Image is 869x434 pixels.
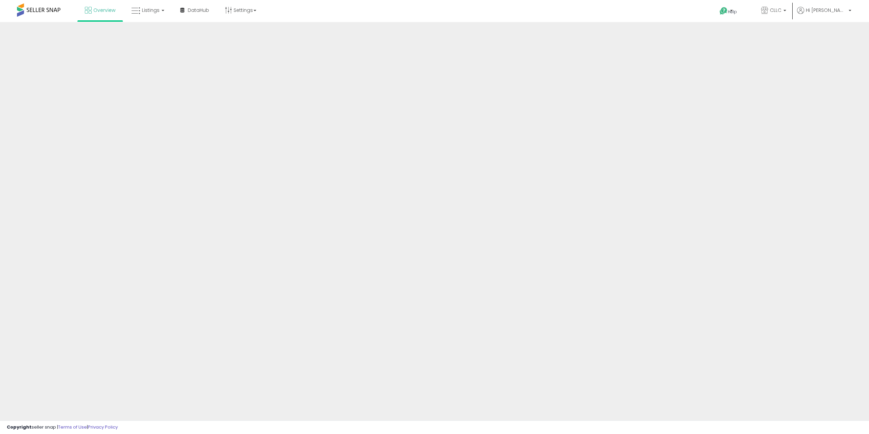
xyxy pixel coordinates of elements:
[797,7,851,22] a: Hi [PERSON_NAME]
[188,7,209,14] span: DataHub
[770,7,781,14] span: CLLC
[806,7,847,14] span: Hi [PERSON_NAME]
[93,7,115,14] span: Overview
[714,2,750,22] a: Help
[142,7,160,14] span: Listings
[728,9,737,15] span: Help
[719,7,728,15] i: Get Help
